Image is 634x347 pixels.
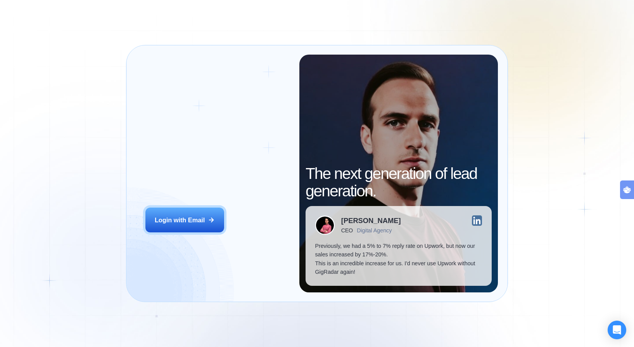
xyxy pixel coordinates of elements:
[341,227,353,234] div: CEO
[145,208,224,232] button: Login with Email
[357,227,392,234] div: Digital Agency
[155,216,205,224] div: Login with Email
[608,321,626,339] div: Open Intercom Messenger
[315,242,482,277] p: Previously, we had a 5% to 7% reply rate on Upwork, but now our sales increased by 17%-20%. This ...
[306,165,492,200] h2: The next generation of lead generation.
[341,217,401,224] div: [PERSON_NAME]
